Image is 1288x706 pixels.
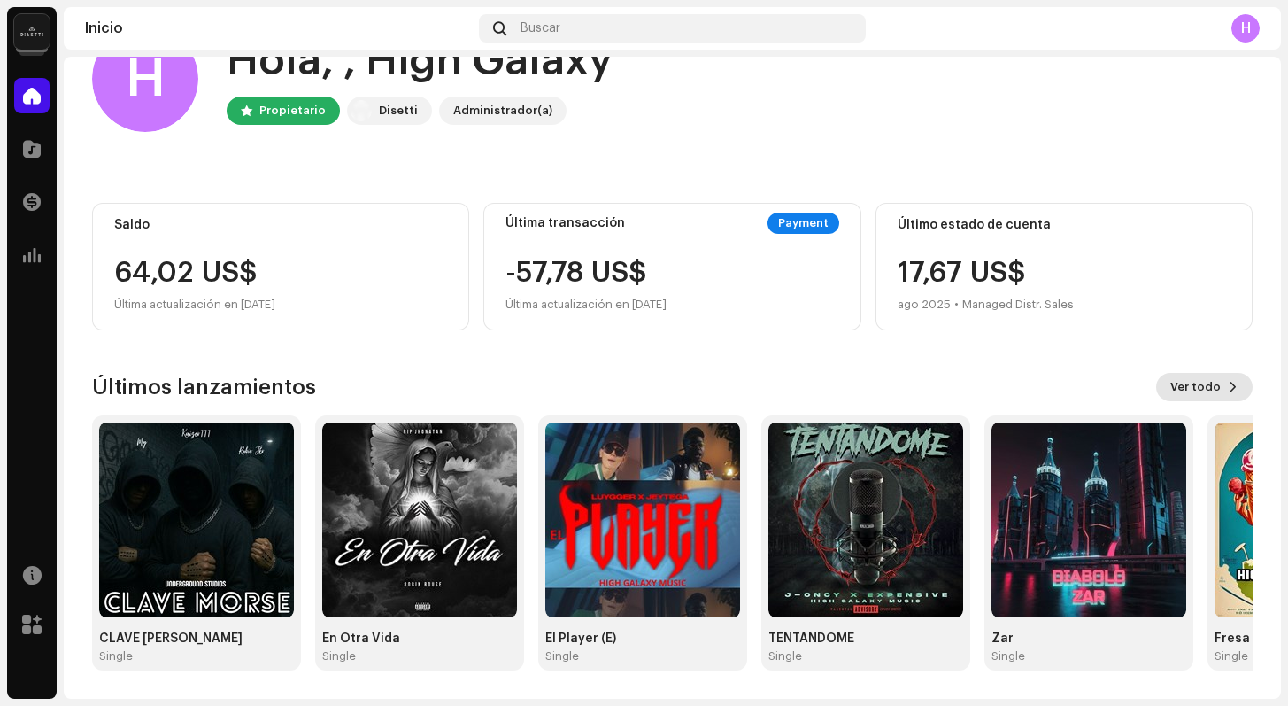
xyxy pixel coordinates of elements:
[1156,373,1253,401] button: Ver todo
[92,373,316,401] h3: Últimos lanzamientos
[14,14,50,50] img: 02a7c2d3-3c89-4098-b12f-2ff2945c95ee
[322,649,356,663] div: Single
[521,21,560,35] span: Buscar
[898,218,1230,232] div: Último estado de cuenta
[1231,14,1260,43] div: H
[505,294,667,315] div: Última actualización en [DATE]
[768,423,963,617] img: b86baf8b-90f9-42fb-8060-76a694fdedfe
[259,100,326,121] div: Propietario
[545,632,740,646] div: El Player (E)
[114,218,447,232] div: Saldo
[99,423,294,617] img: da3a61a8-4e5a-4cf0-9b60-2b50260f91bb
[767,213,839,234] div: Payment
[545,649,579,663] div: Single
[92,203,469,330] re-o-card-value: Saldo
[991,423,1186,617] img: af700a73-7462-4f44-a17c-b6ff90345b6c
[991,649,1025,663] div: Single
[962,294,1074,315] div: Managed Distr. Sales
[991,632,1186,646] div: Zar
[92,26,198,132] div: H
[99,649,133,663] div: Single
[875,203,1253,330] re-o-card-value: Último estado de cuenta
[322,423,517,617] img: 3629ea47-1602-4823-af67-5031b6a2d204
[227,33,613,89] div: Hola, , High Galaxy
[1170,369,1221,405] span: Ver todo
[85,21,472,35] div: Inicio
[954,294,959,315] div: •
[379,100,418,121] div: Disetti
[768,632,963,646] div: TENTANDOME
[114,294,447,315] div: Última actualización en [DATE]
[898,294,951,315] div: ago 2025
[768,649,802,663] div: Single
[1215,649,1248,663] div: Single
[99,632,294,646] div: CLAVE [PERSON_NAME]
[505,216,625,230] div: Última transacción
[351,100,372,121] img: 02a7c2d3-3c89-4098-b12f-2ff2945c95ee
[545,423,740,617] img: ddf5e5f8-3fbb-4550-bd38-9907213e8ace
[453,100,552,121] div: Administrador(a)
[322,632,517,646] div: En Otra Vida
